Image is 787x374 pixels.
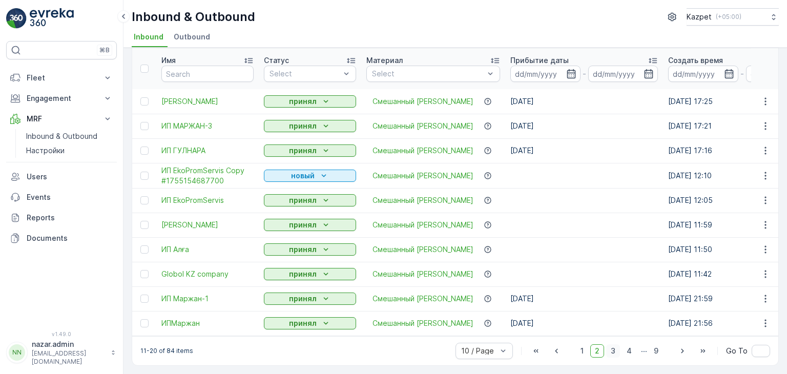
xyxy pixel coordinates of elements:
input: dd/mm/yyyy [668,66,738,82]
div: Toggle Row Selected [140,147,149,155]
p: nazar.admin [32,339,106,349]
button: принял [264,120,356,132]
a: Смешанный ПЭТ [372,318,473,328]
span: 2 [590,344,604,358]
p: Events [27,192,113,202]
span: Смешанный [PERSON_NAME] [372,96,473,107]
div: Toggle Row Selected [140,172,149,180]
a: Reports [6,207,117,228]
span: Смешанный [PERSON_NAME] [372,220,473,230]
span: [PERSON_NAME] [161,96,254,107]
button: NNnazar.admin[EMAIL_ADDRESS][DOMAIN_NAME] [6,339,117,366]
p: [EMAIL_ADDRESS][DOMAIN_NAME] [32,349,106,366]
span: 9 [649,344,663,358]
div: Toggle Row Selected [140,295,149,303]
a: ИП ХАН [161,220,254,230]
td: [DATE] [505,311,663,336]
p: Reports [27,213,113,223]
span: 1 [576,344,588,358]
div: Toggle Row Selected [140,122,149,130]
div: Toggle Row Selected [140,270,149,278]
a: ИПМаржан [161,318,254,328]
p: Engagement [27,93,96,103]
span: Смешанный [PERSON_NAME] [372,146,473,156]
p: Kazpet [687,12,712,22]
a: Муратова [161,96,254,107]
span: 3 [606,344,620,358]
p: принял [289,195,317,205]
a: Inbound & Outbound [22,129,117,143]
div: Toggle Row Selected [140,245,149,254]
input: dd/mm/yyyy [510,66,581,82]
div: Toggle Row Selected [140,221,149,229]
a: Смешанный ПЭТ [372,294,473,304]
p: Select [270,69,340,79]
img: logo_light-DOdMpM7g.png [30,8,74,29]
span: Inbound [134,32,163,42]
p: Создать время [668,55,723,66]
p: принял [289,244,317,255]
button: принял [264,243,356,256]
button: Engagement [6,88,117,109]
p: ... [641,344,647,358]
td: [DATE] [505,286,663,311]
a: Смешанный ПЭТ [372,146,473,156]
p: Inbound & Outbound [26,131,97,141]
span: ИП МАРЖАН-3 [161,121,254,131]
p: принял [289,220,317,230]
p: принял [289,318,317,328]
td: [DATE] [505,114,663,138]
a: Смешанный ПЭТ [372,244,473,255]
span: Смешанный [PERSON_NAME] [372,269,473,279]
p: 11-20 of 84 items [140,347,193,355]
p: принял [289,121,317,131]
div: NN [9,344,25,361]
button: принял [264,144,356,157]
a: ИП Алға [161,244,254,255]
a: Смешанный ПЭТ [372,195,473,205]
span: [PERSON_NAME] [161,220,254,230]
a: ИП EkoPromServis [161,195,254,205]
p: Имя [161,55,176,66]
p: Fleet [27,73,96,83]
button: MRF [6,109,117,129]
p: ⌘B [99,46,110,54]
p: - [740,68,744,80]
a: ИП ГУЛНАРА [161,146,254,156]
p: Материал [366,55,403,66]
p: принял [289,96,317,107]
input: Search [161,66,254,82]
button: принял [264,317,356,329]
p: MRF [27,114,96,124]
a: Смешанный ПЭТ [372,269,473,279]
span: Смешанный [PERSON_NAME] [372,195,473,205]
button: принял [264,293,356,305]
div: Toggle Row Selected [140,319,149,327]
span: v 1.49.0 [6,331,117,337]
td: [DATE] [505,138,663,163]
input: dd/mm/yyyy [588,66,658,82]
span: Смешанный [PERSON_NAME] [372,244,473,255]
a: Настройки [22,143,117,158]
span: Go To [726,346,748,356]
p: Users [27,172,113,182]
a: Events [6,187,117,207]
a: ИП EkoPromServis Copy #1755154687700 [161,165,254,186]
a: Documents [6,228,117,248]
p: новый [291,171,315,181]
p: - [583,68,586,80]
a: ИП Маржан-1 [161,294,254,304]
button: принял [264,194,356,206]
button: принял [264,95,356,108]
p: Статус [264,55,289,66]
div: Toggle Row Selected [140,97,149,106]
a: Смешанный ПЭТ [372,96,473,107]
span: Смешанный [PERSON_NAME] [372,171,473,181]
a: Смешанный ПЭТ [372,171,473,181]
